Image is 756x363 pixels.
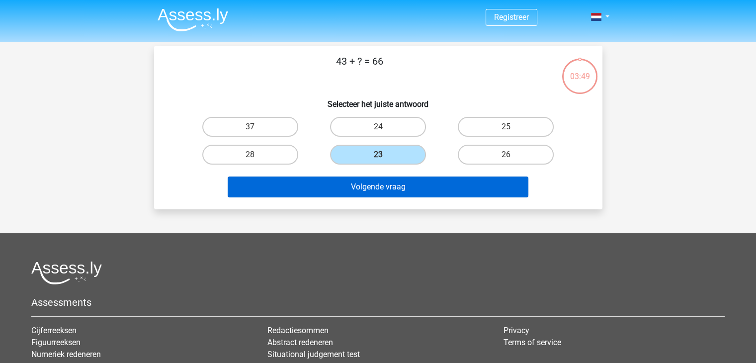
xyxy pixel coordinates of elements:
[267,326,329,335] a: Redactiesommen
[158,8,228,31] img: Assessly
[494,12,529,22] a: Registreer
[267,350,360,359] a: Situational judgement test
[31,350,101,359] a: Numeriek redeneren
[504,338,561,347] a: Terms of service
[170,54,549,84] p: 43 + ? = 66
[228,177,528,197] button: Volgende vraag
[267,338,333,347] a: Abstract redeneren
[458,145,554,165] label: 26
[31,338,81,347] a: Figuurreeksen
[330,145,426,165] label: 23
[504,326,529,335] a: Privacy
[31,326,77,335] a: Cijferreeksen
[330,117,426,137] label: 24
[170,91,587,109] h6: Selecteer het juiste antwoord
[458,117,554,137] label: 25
[561,58,598,83] div: 03:49
[31,261,102,284] img: Assessly logo
[202,117,298,137] label: 37
[202,145,298,165] label: 28
[31,296,725,308] h5: Assessments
